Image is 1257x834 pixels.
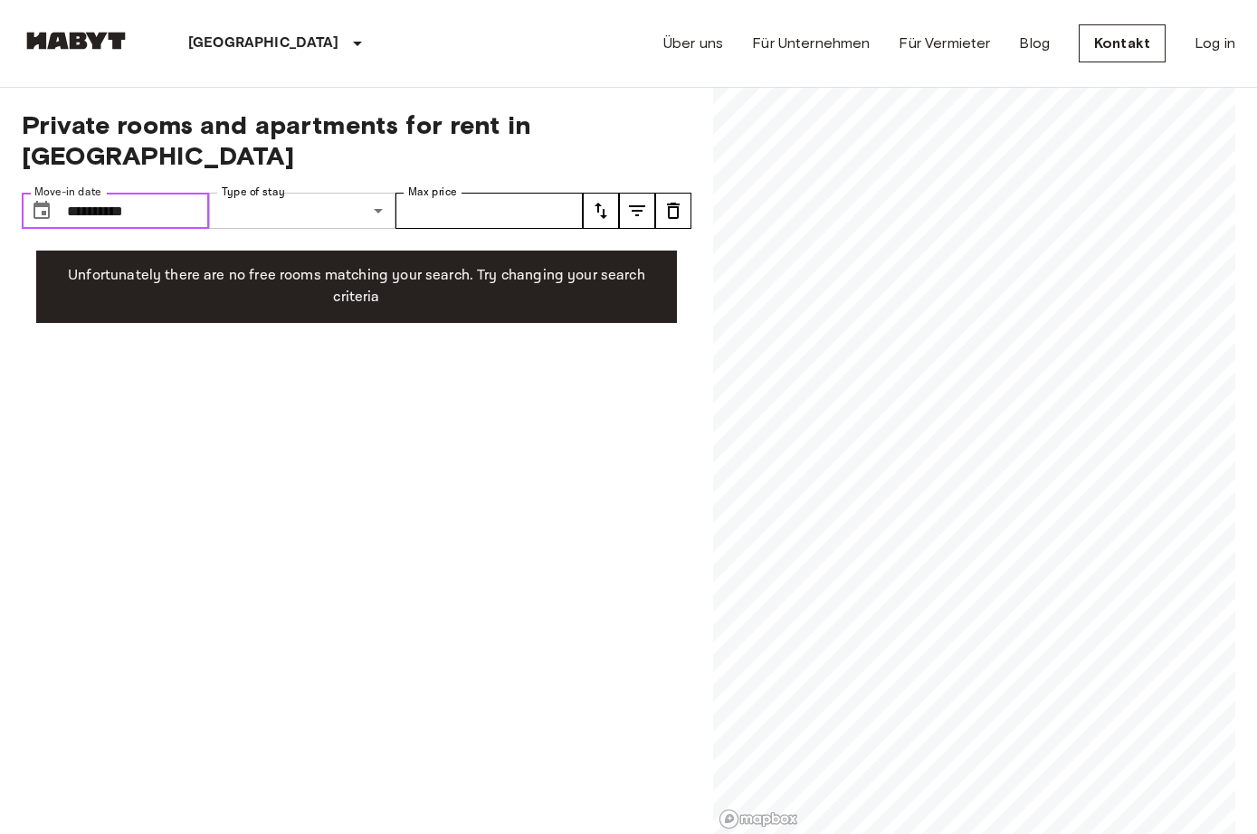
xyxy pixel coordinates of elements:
a: Log in [1195,33,1235,54]
img: Habyt [22,32,130,50]
label: Move-in date [34,185,101,200]
p: Unfortunately there are no free rooms matching your search. Try changing your search criteria [51,265,662,308]
p: [GEOGRAPHIC_DATA] [188,33,339,54]
a: Mapbox logo [719,809,798,829]
a: Blog [1019,33,1050,54]
button: tune [655,193,691,229]
a: Für Vermieter [899,33,990,54]
span: Private rooms and apartments for rent in [GEOGRAPHIC_DATA] [22,109,691,171]
button: Choose date, selected date is 1 Apr 2026 [24,193,60,229]
label: Max price [408,185,457,200]
label: Type of stay [222,185,285,200]
a: Für Unternehmen [752,33,870,54]
button: tune [583,193,619,229]
a: Über uns [663,33,723,54]
button: tune [619,193,655,229]
a: Kontakt [1079,24,1166,62]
